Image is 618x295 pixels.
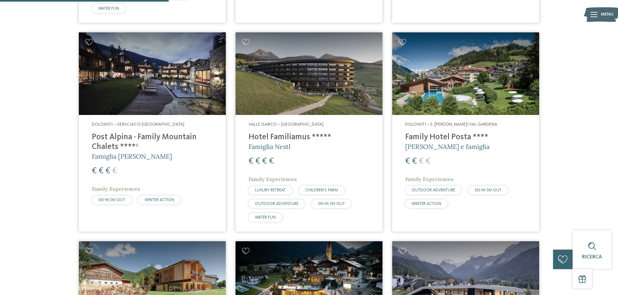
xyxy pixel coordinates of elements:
span: LUXURY RETREAT [255,188,286,192]
span: € [405,157,410,165]
span: € [419,157,424,165]
span: Valle Isarco – [GEOGRAPHIC_DATA] [248,122,323,127]
img: Cercate un hotel per famiglie? Qui troverete solo i migliori! [236,32,382,115]
h4: Post Alpina - Family Mountain Chalets ****ˢ [92,132,213,152]
span: OUTDOOR ADVENTURE [255,202,298,206]
span: € [412,157,417,165]
span: € [255,157,260,165]
span: Dolomiti – S. [PERSON_NAME]/Val Gardena [405,122,497,127]
a: Cercate un hotel per famiglie? Qui troverete solo i migliori! Dolomiti – Versciaco-[GEOGRAPHIC_DA... [79,32,226,232]
span: Famiglia Nestl [248,142,290,151]
span: CHILDREN’S FARM [305,188,338,192]
span: € [92,167,97,175]
span: WINTER ACTION [145,198,174,202]
span: WINTER ACTION [412,202,441,206]
span: € [269,157,274,165]
span: OUTDOOR ADVENTURE [412,188,455,192]
span: [PERSON_NAME] e famiglia [405,142,490,151]
span: Family Experiences [248,176,297,182]
span: Family Experiences [405,176,454,182]
span: SKI-IN SKI-OUT [475,188,502,192]
span: Ricerca [582,255,602,260]
a: Cercate un hotel per famiglie? Qui troverete solo i migliori! Dolomiti – S. [PERSON_NAME]/Val Gar... [392,32,539,232]
span: SKI-IN SKI-OUT [98,198,125,202]
span: Famiglia [PERSON_NAME] [92,152,172,160]
span: WATER FUN [255,215,276,220]
img: Cercate un hotel per famiglie? Qui troverete solo i migliori! [392,32,539,115]
span: SKI-IN SKI-OUT [318,202,345,206]
span: Family Experiences [92,186,140,192]
span: Dolomiti – Versciaco-[GEOGRAPHIC_DATA] [92,122,184,127]
h4: Family Hotel Posta **** [405,132,526,142]
span: € [262,157,267,165]
span: € [248,157,253,165]
img: Post Alpina - Family Mountain Chalets ****ˢ [79,32,226,115]
a: Cercate un hotel per famiglie? Qui troverete solo i migliori! Valle Isarco – [GEOGRAPHIC_DATA] Ho... [236,32,382,232]
span: € [426,157,430,165]
span: € [99,167,103,175]
span: € [112,167,117,175]
span: € [105,167,110,175]
span: WATER FUN [98,6,119,11]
